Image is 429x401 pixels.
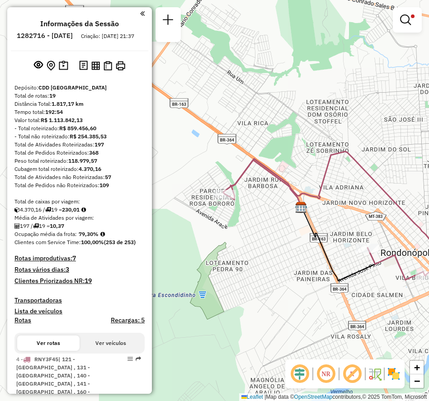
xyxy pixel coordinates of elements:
[14,181,145,189] div: Total de Pedidos não Roteirizados:
[34,356,58,363] span: RNY3F45
[85,277,92,285] strong: 19
[410,361,424,374] a: Zoom in
[239,393,429,401] div: Map data © contributors,© 2025 TomTom, Microsoft
[104,239,136,245] strong: (253 de 253)
[81,207,86,212] i: Meta Caixas/viagem: 222,69 Diferença: 7,32
[14,206,145,214] div: 4.370,16 / 19 =
[14,165,145,173] div: Cubagem total roteirizado:
[159,11,177,31] a: Nova sessão e pesquisa
[80,335,142,351] button: Ver veículos
[41,117,83,123] strong: R$ 1.113.842,13
[114,59,127,72] button: Imprimir Rotas
[294,394,333,400] a: OpenStreetMap
[241,394,263,400] a: Leaflet
[414,375,420,387] span: −
[45,109,63,115] strong: 192:54
[414,362,420,373] span: +
[14,100,145,108] div: Distância Total:
[14,266,145,274] h4: Rotas vários dias:
[17,32,73,40] h6: 1282716 - [DATE]
[14,124,145,132] div: - Total roteirizado:
[38,84,107,91] strong: CDD [GEOGRAPHIC_DATA]
[14,132,145,141] div: - Total não roteirizado:
[68,157,97,164] strong: 118.979,57
[14,239,81,245] span: Clientes com Service Time:
[62,206,80,213] strong: 230,01
[14,316,31,324] a: Rotas
[14,231,77,237] span: Ocupação média da frota:
[14,214,145,222] div: Média de Atividades por viagem:
[59,125,96,132] strong: R$ 859.456,60
[14,84,145,92] div: Depósito:
[387,367,401,381] img: Exibir/Ocultar setores
[14,207,20,212] i: Cubagem total roteirizado
[14,149,145,157] div: Total de Pedidos Roteirizados:
[264,394,266,400] span: |
[50,222,64,229] strong: 10,37
[99,182,109,189] strong: 109
[105,174,111,180] strong: 57
[79,231,99,237] strong: 79,30%
[127,356,133,362] em: Opções
[368,367,382,381] img: Fluxo de ruas
[14,173,145,181] div: Total de Atividades não Roteirizadas:
[77,32,138,40] div: Criação: [DATE] 21:37
[40,19,119,28] h4: Informações da Sessão
[14,223,20,229] i: Total de Atividades
[14,222,145,230] div: 197 / 19 =
[14,116,145,124] div: Valor total:
[89,149,99,156] strong: 368
[102,59,114,72] button: Visualizar Romaneio
[77,59,90,73] button: Logs desbloquear sessão
[14,277,145,285] h4: Clientes Priorizados NR:
[14,92,145,100] div: Total de rotas:
[52,100,84,107] strong: 1.817,17 km
[140,8,145,19] a: Clique aqui para minimizar o painel
[45,207,51,212] i: Total de rotas
[341,363,363,385] span: Exibir rótulo
[14,157,145,165] div: Peso total roteirizado:
[72,254,76,262] strong: 7
[57,59,70,73] button: Painel de Sugestão
[396,11,418,29] a: Exibir filtros
[289,363,311,385] span: Ocultar deslocamento
[136,356,141,362] em: Rota exportada
[14,297,145,304] h4: Transportadoras
[49,92,56,99] strong: 19
[90,59,102,71] button: Visualizar relatório de Roteirização
[70,133,107,140] strong: R$ 254.385,53
[45,59,57,73] button: Centralizar mapa no depósito ou ponto de apoio
[14,141,145,149] div: Total de Atividades Roteirizadas:
[17,335,80,351] button: Ver rotas
[32,58,45,73] button: Exibir sessão original
[79,165,101,172] strong: 4.370,16
[411,14,415,18] span: Filtro Ativo
[315,363,337,385] span: Ocultar NR
[14,108,145,116] div: Tempo total:
[295,202,307,213] img: CDD Rondonópolis
[410,374,424,388] a: Zoom out
[33,223,39,229] i: Total de rotas
[94,141,104,148] strong: 197
[14,198,145,206] div: Total de caixas por viagem:
[100,231,105,237] em: Média calculada utilizando a maior ocupação (%Peso ou %Cubagem) de cada rota da sessão. Rotas cro...
[66,265,69,274] strong: 3
[111,316,145,324] h4: Recargas: 5
[14,307,145,315] h4: Lista de veículos
[81,239,104,245] strong: 100,00%
[14,255,145,262] h4: Rotas improdutivas:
